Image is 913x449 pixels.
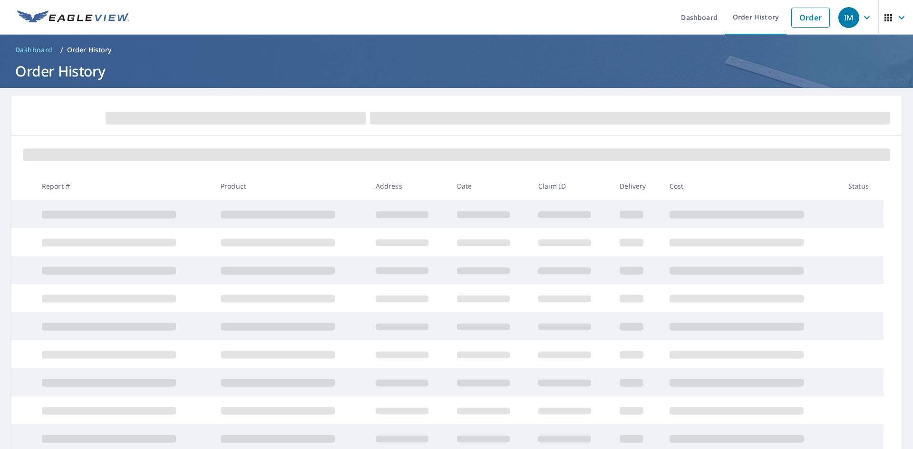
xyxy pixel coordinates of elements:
[531,172,612,200] th: Claim ID
[662,172,841,200] th: Cost
[449,172,531,200] th: Date
[34,172,213,200] th: Report #
[15,45,53,55] span: Dashboard
[17,10,129,25] img: EV Logo
[612,172,661,200] th: Delivery
[60,44,63,56] li: /
[213,172,368,200] th: Product
[67,45,112,55] p: Order History
[838,7,859,28] div: IM
[791,8,830,28] a: Order
[11,42,57,57] a: Dashboard
[11,42,902,57] nav: breadcrumb
[368,172,449,200] th: Address
[841,172,884,200] th: Status
[11,61,902,81] h1: Order History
